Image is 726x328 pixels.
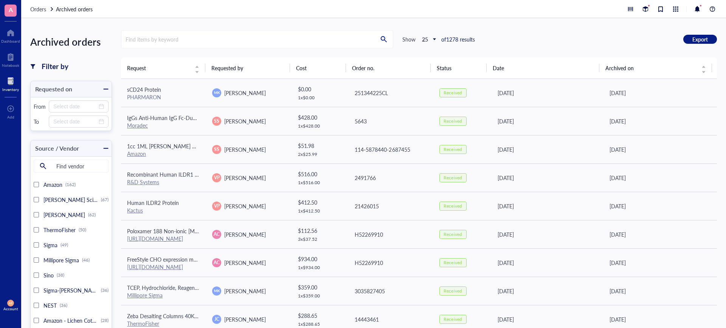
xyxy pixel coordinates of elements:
[402,36,416,43] div: Show
[127,235,183,242] a: [URL][DOMAIN_NAME]
[683,35,717,44] button: Export
[127,94,200,100] div: PHARMARON
[348,192,433,220] td: 21426015
[298,265,342,271] div: 1 x $ 934.00
[43,196,108,203] span: [PERSON_NAME] Scientific
[214,231,220,238] span: AC
[224,259,266,266] span: [PERSON_NAME]
[355,259,427,267] div: H52269910
[355,287,427,295] div: 3035827405
[214,90,220,95] span: MK
[43,241,57,249] span: Sigma
[298,180,342,186] div: 1 x $ 516.00
[88,212,96,218] div: (62)
[355,202,427,210] div: 21426015
[498,202,597,210] div: [DATE]
[298,151,342,157] div: 2 x $ 25.99
[224,89,266,97] span: [PERSON_NAME]
[610,287,711,295] div: [DATE]
[127,150,146,157] a: Amazon
[298,198,342,206] div: $ 412.50
[498,230,597,239] div: [DATE]
[53,102,97,111] input: Select date
[30,5,54,13] a: Orders
[348,248,433,277] td: H52269910
[498,315,597,323] div: [DATE]
[127,284,212,291] span: TCEP, Hydrochloride, Reagent Grade
[43,317,102,324] span: Amazon - Lichen Cottage
[43,226,76,234] span: ThermoFisher
[422,35,428,43] b: 25
[348,135,433,163] td: 114-5878440-2687455
[605,64,697,72] span: Archived on
[224,316,266,323] span: [PERSON_NAME]
[30,5,46,13] span: Orders
[298,236,342,242] div: 3 x $ 37.52
[298,142,342,150] div: $ 51.98
[348,163,433,192] td: 2491766
[214,288,220,293] span: MK
[298,255,342,263] div: $ 934.00
[298,321,342,327] div: 1 x $ 288.65
[444,203,462,209] div: Received
[9,5,13,14] span: A
[43,181,62,188] span: Amazon
[2,51,19,68] a: Notebook
[34,118,46,125] div: To
[214,259,220,266] span: AC
[60,302,67,308] div: (36)
[127,86,161,93] span: sCD24 Protein
[214,203,220,209] span: VP
[610,145,711,154] div: [DATE]
[214,146,219,153] span: SS
[610,259,711,267] div: [DATE]
[127,291,163,299] a: Millipore Sigma
[444,231,462,237] div: Received
[31,84,72,94] div: Requested on
[214,316,219,323] span: JC
[355,230,427,239] div: H52269910
[3,306,18,311] div: Account
[610,89,711,97] div: [DATE]
[7,115,14,119] div: Add
[298,85,342,93] div: $ 0.00
[127,199,179,206] span: Human ILDR2 Protein
[444,260,462,266] div: Received
[43,302,57,309] span: NEST
[101,197,109,203] div: (67)
[348,277,433,305] td: 3035827405
[692,36,708,43] span: Export
[127,312,230,320] span: Zeba Desalting Columns 40K MWCO 10 mL
[355,117,427,125] div: 5643
[82,257,90,263] div: (46)
[30,34,112,50] div: Archived orders
[1,39,20,43] div: Dashboard
[444,288,462,294] div: Received
[610,117,711,125] div: [DATE]
[298,123,342,129] div: 1 x $ 428.00
[224,231,266,238] span: [PERSON_NAME]
[127,122,148,129] a: Moradec
[298,113,342,122] div: $ 428.00
[43,286,101,294] span: Sigma-[PERSON_NAME]
[224,287,266,295] span: [PERSON_NAME]
[9,301,12,305] span: AE
[205,57,290,79] th: Requested by
[348,107,433,135] td: 5643
[127,227,245,235] span: Poloxamer 188 Non-ionic [MEDICAL_DATA] (10%)
[127,178,159,186] a: R&D Systems
[610,230,711,239] div: [DATE]
[53,117,97,126] input: Select date
[127,142,420,150] span: 1cc 1ML [PERSON_NAME] with 27G 1/2 needl Individual Packaging Disposable Industrial, laboratory, ...
[127,256,208,263] span: FreeStyle CHO expression medium
[127,114,301,122] span: IgGs Anti-Human IgG Fc-Duocarmycin DM Antibody with Cleavable Linker
[599,57,712,79] th: Archived on
[127,64,190,72] span: Request
[121,57,205,79] th: Request
[298,226,342,235] div: $ 112.56
[498,259,597,267] div: [DATE]
[127,171,248,178] span: Recombinant Human ILDR1 Fc Chimera Protein, CF
[298,293,342,299] div: 1 x $ 359.00
[355,315,427,323] div: 14443461
[444,118,462,124] div: Received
